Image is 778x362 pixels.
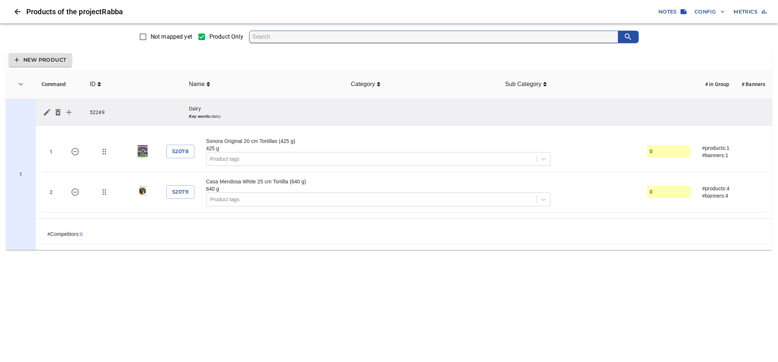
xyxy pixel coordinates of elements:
[692,5,728,19] button: Config
[206,178,550,185] div: Casa Mendosa White 25 cm Tortilla (640 g)
[26,6,655,17] h6: Products of the project Rabba
[36,70,84,99] th: Command
[84,99,183,126] td: 52249
[42,132,61,172] td: 1
[702,185,760,192] div: #products: 4
[133,182,152,200] img: casa mendosa white 25 cm tortilla (640 g)
[172,147,189,156] span: 52078
[15,55,66,65] span: New Product
[96,183,113,201] button: Move/change group for 52079
[183,99,345,126] td: Dairy
[351,80,380,89] span: Category
[736,70,772,99] th: # Banners
[206,145,550,152] div: 425 g
[702,192,760,199] div: #banners: 4
[9,53,72,67] button: New Product
[505,80,543,89] span: Sub Category
[658,7,686,16] span: Notes
[702,152,760,159] div: #banners: 1
[731,5,769,19] button: Metrics
[47,230,760,238] div: #Competitors:
[650,187,688,198] input: actual size
[505,80,547,89] span: Sub Category
[189,114,212,118] b: Key words:
[206,185,550,192] div: 640 g
[734,7,766,16] span: Metrics
[189,114,221,118] i: dairy
[650,146,688,157] input: actual size
[90,80,97,89] span: ID
[252,31,618,43] input: search
[166,145,194,158] button: 52078
[6,70,772,250] table: simple table
[66,143,84,160] button: 52078 - Sonora Original 20 cm Tortillas (425 g)
[6,99,36,250] td: 52249 - Dairy
[702,144,760,152] div: #products: 1
[90,80,101,89] span: ID
[694,7,725,16] span: Config
[189,80,206,89] span: Name
[96,143,113,160] button: Move/change group for 52078
[9,3,26,20] button: Close
[209,32,243,41] span: Product Only
[189,80,210,89] span: Name
[655,5,689,19] button: Notes
[699,70,736,99] th: # in Group
[42,172,61,212] td: 2
[166,185,194,199] button: 52079
[351,80,377,89] span: Category
[80,231,82,237] button: 0
[133,141,152,160] img: sonora original 20 cm tortillas (425 g)
[151,32,192,41] span: Not mapped yet
[206,137,550,145] div: Sonora Original 20 cm Tortillas (425 g)
[618,31,638,43] button: search
[66,183,84,201] button: 52079 - Casa Mendosa White 25 cm Tortilla (640 g)
[172,187,189,196] span: 52079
